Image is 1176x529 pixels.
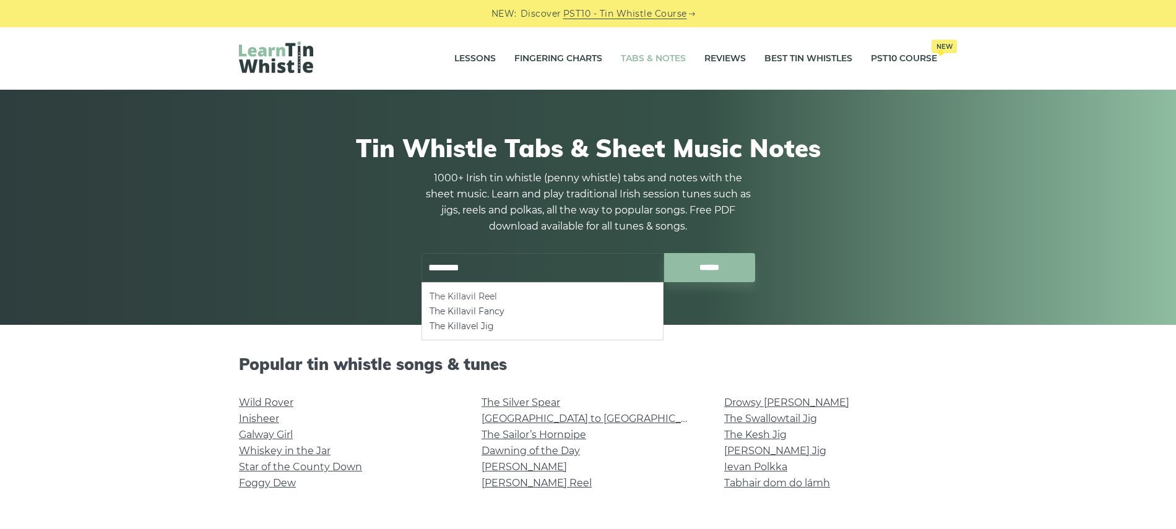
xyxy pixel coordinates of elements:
a: Dawning of the Day [482,445,580,457]
a: Foggy Dew [239,477,296,489]
a: The Silver Spear [482,397,560,408]
a: Tabhair dom do lámh [724,477,830,489]
a: The Sailor’s Hornpipe [482,429,586,441]
a: Inisheer [239,413,279,424]
a: PST10 CourseNew [871,43,937,74]
a: Reviews [704,43,746,74]
li: The Killavil Reel [430,289,656,304]
a: The Kesh Jig [724,429,787,441]
a: [PERSON_NAME] [482,461,567,473]
img: LearnTinWhistle.com [239,41,313,73]
a: Drowsy [PERSON_NAME] [724,397,849,408]
a: The Swallowtail Jig [724,413,817,424]
a: [PERSON_NAME] Reel [482,477,592,489]
a: [GEOGRAPHIC_DATA] to [GEOGRAPHIC_DATA] [482,413,710,424]
a: Wild Rover [239,397,293,408]
h1: Tin Whistle Tabs & Sheet Music Notes [239,133,937,163]
a: Lessons [454,43,496,74]
a: Fingering Charts [514,43,602,74]
a: Ievan Polkka [724,461,787,473]
a: Whiskey in the Jar [239,445,331,457]
a: [PERSON_NAME] Jig [724,445,826,457]
li: The Killavil Fancy [430,304,656,319]
p: 1000+ Irish tin whistle (penny whistle) tabs and notes with the sheet music. Learn and play tradi... [421,170,755,234]
span: New [932,40,957,53]
a: Best Tin Whistles [764,43,852,74]
a: Star of the County Down [239,461,362,473]
a: Tabs & Notes [621,43,686,74]
h2: Popular tin whistle songs & tunes [239,355,937,374]
li: The Killavel Jig [430,319,656,333]
a: Galway Girl [239,429,293,441]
